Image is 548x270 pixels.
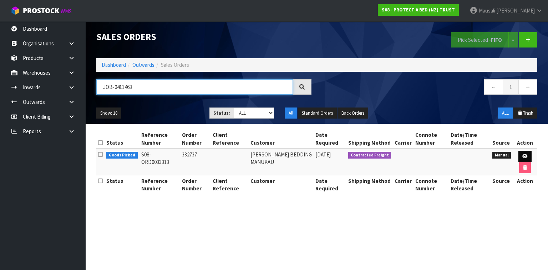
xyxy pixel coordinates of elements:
[338,107,368,119] button: Back Orders
[513,175,537,194] th: Action
[96,79,293,95] input: Search sales orders
[139,149,180,175] td: S08-ORD0033313
[491,175,513,194] th: Source
[102,61,126,68] a: Dashboard
[106,152,138,159] span: Goods Picked
[180,149,211,175] td: 332737
[96,107,121,119] button: Show: 10
[180,129,211,149] th: Order Number
[518,79,537,95] a: →
[314,129,346,149] th: Date Required
[449,175,490,194] th: Date/Time Released
[348,152,391,159] span: Contracted Freight
[314,175,346,194] th: Date Required
[346,129,393,149] th: Shipping Method
[61,8,72,15] small: WMS
[315,151,331,158] span: [DATE]
[139,129,180,149] th: Reference Number
[492,152,511,159] span: Manual
[298,107,337,119] button: Standard Orders
[139,175,180,194] th: Reference Number
[96,32,311,42] h1: Sales Orders
[211,175,249,194] th: Client Reference
[513,129,537,149] th: Action
[496,7,535,14] span: [PERSON_NAME]
[249,175,314,194] th: Customer
[382,7,455,13] strong: S08 - PROTECT A BED (NZ) TRUST
[322,79,537,97] nav: Page navigation
[11,6,20,15] img: cube-alt.png
[491,36,502,43] strong: FIFO
[23,6,59,15] span: ProStock
[211,129,249,149] th: Client Reference
[105,129,139,149] th: Status
[180,175,211,194] th: Order Number
[484,79,503,95] a: ←
[479,7,495,14] span: Mausali
[132,61,154,68] a: Outwards
[393,175,413,194] th: Carrier
[378,4,459,16] a: S08 - PROTECT A BED (NZ) TRUST
[451,32,509,47] button: Pick Selected -FIFO
[346,175,393,194] th: Shipping Method
[491,129,513,149] th: Source
[249,149,314,175] td: [PERSON_NAME] BEDDING MANUKAU
[161,61,189,68] span: Sales Orders
[513,107,537,119] button: Trash
[393,129,413,149] th: Carrier
[413,129,449,149] th: Connote Number
[105,175,139,194] th: Status
[498,107,513,119] button: ALL
[413,175,449,194] th: Connote Number
[285,107,297,119] button: All
[449,129,490,149] th: Date/Time Released
[213,110,230,116] strong: Status:
[503,79,519,95] a: 1
[249,129,314,149] th: Customer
